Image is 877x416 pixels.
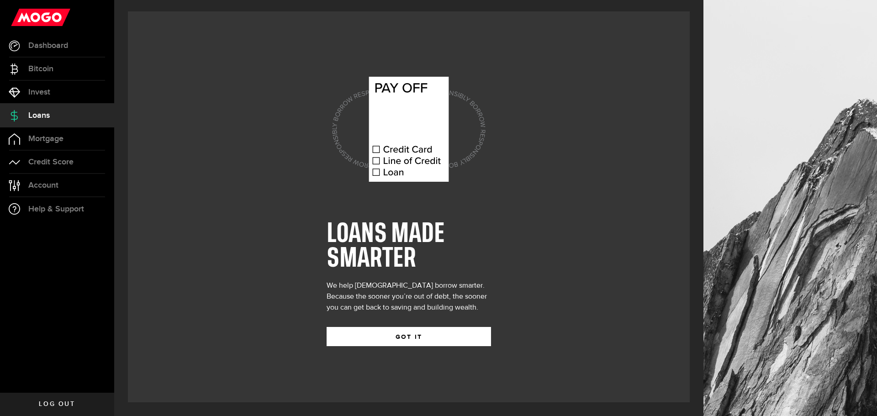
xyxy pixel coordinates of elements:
[28,111,50,120] span: Loans
[327,327,491,346] button: GOT IT
[327,280,491,313] div: We help [DEMOGRAPHIC_DATA] borrow smarter. Because the sooner you’re out of debt, the sooner you ...
[28,205,84,213] span: Help & Support
[28,88,50,96] span: Invest
[327,222,491,271] h1: LOANS MADE SMARTER
[28,135,63,143] span: Mortgage
[39,401,75,407] span: Log out
[28,42,68,50] span: Dashboard
[28,65,53,73] span: Bitcoin
[28,158,74,166] span: Credit Score
[28,181,58,190] span: Account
